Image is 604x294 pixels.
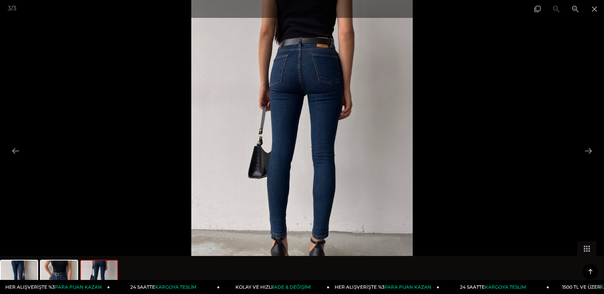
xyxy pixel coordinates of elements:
[219,280,329,294] a: KOLAY VE HIZLIİADE & DEĞİŞİM!
[41,261,77,289] img: likrali-yuksek-bel-dar-paca-cayla-kadi-94-d82.jpg
[13,5,16,12] span: 3
[439,280,549,294] a: 24 SAATTEKARGOYA TESLİM
[577,241,596,256] button: Toggle thumbnails
[385,284,431,290] span: PARA PUAN KAZAN
[330,280,439,294] a: HER ALIŞVERİŞTE %3PARA PUAN KAZAN
[110,280,219,294] a: 24 SAATTEKARGOYA TESLİM
[8,5,11,12] span: 3
[1,261,37,289] img: likrali-yuksek-bel-dar-paca-cayla-kadi-621e2a.jpg
[81,261,117,289] img: likrali-yuksek-bel-dar-paca-cayla-kadi-c-9238.jpg
[273,284,311,290] span: İADE & DEĞİŞİM!
[485,284,526,290] span: KARGOYA TESLİM
[155,284,196,290] span: KARGOYA TESLİM
[55,284,102,290] span: PARA PUAN KAZAN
